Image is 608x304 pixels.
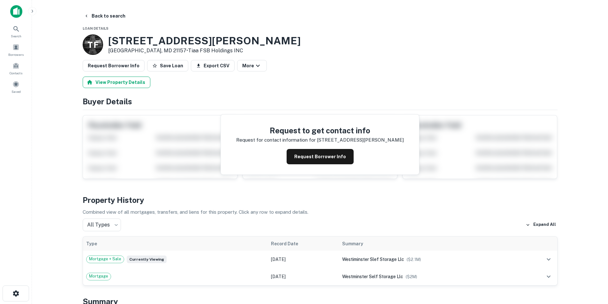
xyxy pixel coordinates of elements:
span: westiminster slef storage llc [342,257,404,262]
span: Loan Details [83,26,109,30]
span: Borrowers [8,52,24,57]
button: Export CSV [191,60,235,71]
a: Saved [2,78,30,95]
span: westminster self storage llc [342,274,403,279]
span: Search [11,33,21,39]
button: Back to search [81,10,128,22]
th: Type [83,237,268,251]
td: [DATE] [268,251,339,268]
span: Mortgage [86,273,111,279]
button: Request Borrower Info [287,149,354,164]
a: Borrowers [2,41,30,58]
button: Expand All [524,220,558,230]
p: Combined view of all mortgages, transfers, and liens for this property. Click any row to expand d... [83,208,558,216]
h4: Buyer Details [83,96,558,107]
span: Mortgage + Sale [86,256,124,262]
th: Summary [339,237,520,251]
span: Currently viewing [127,256,167,263]
span: Contacts [10,70,22,76]
h4: Request to get contact info [236,125,404,136]
img: capitalize-icon.png [10,5,22,18]
a: Contacts [2,60,30,77]
iframe: Chat Widget [576,253,608,284]
th: Record Date [268,237,339,251]
button: View Property Details [83,77,150,88]
td: [DATE] [268,268,339,285]
button: expand row [543,254,554,265]
a: Tiaa FSB Holdings INC [188,48,243,54]
p: T F [87,39,98,51]
h4: Property History [83,194,558,206]
p: Request for contact information for [236,136,316,144]
span: ($ 2.1M ) [407,257,421,262]
button: Request Borrower Info [83,60,145,71]
button: Save Loan [147,60,188,71]
button: expand row [543,271,554,282]
button: More [237,60,267,71]
p: [GEOGRAPHIC_DATA], MD 21157 • [108,47,301,55]
a: Search [2,23,30,40]
span: Saved [11,89,21,94]
h3: [STREET_ADDRESS][PERSON_NAME] [108,35,301,47]
span: ($ 2M ) [406,274,417,279]
div: All Types [83,219,121,231]
p: [STREET_ADDRESS][PERSON_NAME] [317,136,404,144]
